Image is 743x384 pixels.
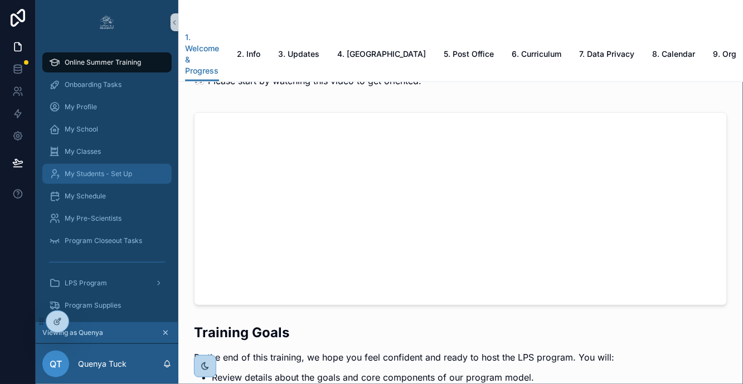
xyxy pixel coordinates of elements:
[42,119,172,139] a: My School
[65,58,141,67] span: Online Summer Training
[278,48,319,60] span: 3. Updates
[42,52,172,72] a: Online Summer Training
[42,208,172,229] a: My Pre-Scientists
[65,279,107,288] span: LPS Program
[65,214,122,223] span: My Pre-Scientists
[512,48,561,60] span: 6. Curriculum
[65,236,142,245] span: Program Closeout Tasks
[65,147,101,156] span: My Classes
[194,323,727,342] h2: Training Goals
[65,192,106,201] span: My Schedule
[42,295,172,315] a: Program Supplies
[278,44,319,66] a: 3. Updates
[337,48,426,60] span: 4. [GEOGRAPHIC_DATA]
[185,32,219,76] span: 1. Welcome & Progress
[42,164,172,184] a: My Students - Set Up
[98,13,116,31] img: App logo
[42,75,172,95] a: Onboarding Tasks
[185,27,219,82] a: 1. Welcome & Progress
[42,97,172,117] a: My Profile
[337,44,426,66] a: 4. [GEOGRAPHIC_DATA]
[237,48,260,60] span: 2. Info
[42,186,172,206] a: My Schedule
[42,231,172,251] a: Program Closeout Tasks
[42,273,172,293] a: LPS Program
[212,371,727,384] li: Review details about the goals and core components of our program model.
[78,358,127,370] p: Quenya Tuck
[512,44,561,66] a: 6. Curriculum
[652,48,695,60] span: 8. Calendar
[65,80,122,89] span: Onboarding Tasks
[652,44,695,66] a: 8. Calendar
[42,142,172,162] a: My Classes
[579,44,634,66] a: 7. Data Privacy
[42,328,103,337] span: Viewing as Quenya
[237,44,260,66] a: 2. Info
[36,45,178,322] div: scrollable content
[194,351,727,364] p: By the end of this training, we hope you feel confident and ready to host the LPS program. You will:
[65,301,121,310] span: Program Supplies
[444,48,494,60] span: 5. Post Office
[65,169,132,178] span: My Students - Set Up
[579,48,634,60] span: 7. Data Privacy
[444,44,494,66] a: 5. Post Office
[50,357,62,371] span: QT
[65,125,98,134] span: My School
[65,103,97,111] span: My Profile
